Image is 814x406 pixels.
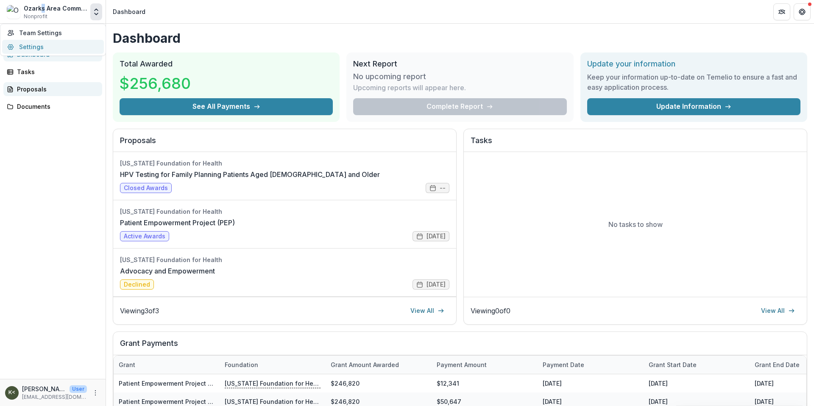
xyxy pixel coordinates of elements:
div: Payment date [538,360,589,369]
p: [EMAIL_ADDRESS][DOMAIN_NAME] [22,393,87,401]
div: Tasks [17,67,95,76]
button: Get Help [794,3,811,20]
div: Grant start date [644,356,750,374]
div: Grant end date [750,360,805,369]
button: Partners [773,3,790,20]
button: Open entity switcher [90,3,102,20]
div: Proposals [17,85,95,94]
a: Proposals [3,82,102,96]
a: HPV Testing for Family Planning Patients Aged [DEMOGRAPHIC_DATA] and Older [120,169,380,180]
div: Grant [114,356,220,374]
p: Viewing 0 of 0 [471,306,510,316]
a: Update Information [587,98,800,115]
div: Grant [114,360,140,369]
div: Documents [17,102,95,111]
nav: breadcrumb [109,6,149,18]
div: [DATE] [644,374,750,392]
div: Foundation [220,360,263,369]
h1: Dashboard [113,30,807,46]
button: See All Payments [120,98,333,115]
p: Viewing 3 of 3 [120,306,159,316]
div: $12,341 [432,374,538,392]
div: Grant amount awarded [326,360,404,369]
div: Grant start date [644,360,702,369]
h2: Next Report [353,59,566,69]
div: Payment date [538,356,644,374]
div: Dashboard [113,7,145,16]
button: More [90,388,100,398]
h2: Total Awarded [120,59,333,69]
p: User [70,385,87,393]
h2: Tasks [471,136,800,152]
p: No tasks to show [608,219,663,229]
h3: Keep your information up-to-date on Temelio to ensure a fast and easy application process. [587,72,800,92]
h2: Proposals [120,136,449,152]
div: Payment Amount [432,360,492,369]
div: Ozarks Area Community Action Corporation [24,4,87,13]
a: Tasks [3,65,102,79]
a: Patient Empowerment Project (PEP) [120,218,235,228]
div: Grant amount awarded [326,356,432,374]
a: Patient Empowerment Project (PEP) [119,380,223,387]
div: Payment Amount [432,356,538,374]
div: Foundation [220,356,326,374]
div: Kenneth Waugh <kwaugh@oac.ac> [8,390,15,395]
h2: Update your information [587,59,800,69]
a: Advocacy and Empowerment [120,266,215,276]
a: View All [405,304,449,318]
h2: Grant Payments [120,339,800,355]
div: $246,820 [326,374,432,392]
p: [US_STATE] Foundation for Health [225,378,321,388]
img: Ozarks Area Community Action Corporation [7,5,20,19]
a: Documents [3,99,102,113]
p: Upcoming reports will appear here. [353,83,466,93]
h3: $256,680 [120,72,191,95]
span: Nonprofit [24,13,47,20]
a: Patient Empowerment Project (PEP) [119,398,223,405]
h3: No upcoming report [353,72,426,81]
p: [US_STATE] Foundation for Health [225,397,321,406]
a: View All [756,304,800,318]
p: [PERSON_NAME] <[EMAIL_ADDRESS][DOMAIN_NAME]> [22,384,66,393]
div: [DATE] [538,374,644,392]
